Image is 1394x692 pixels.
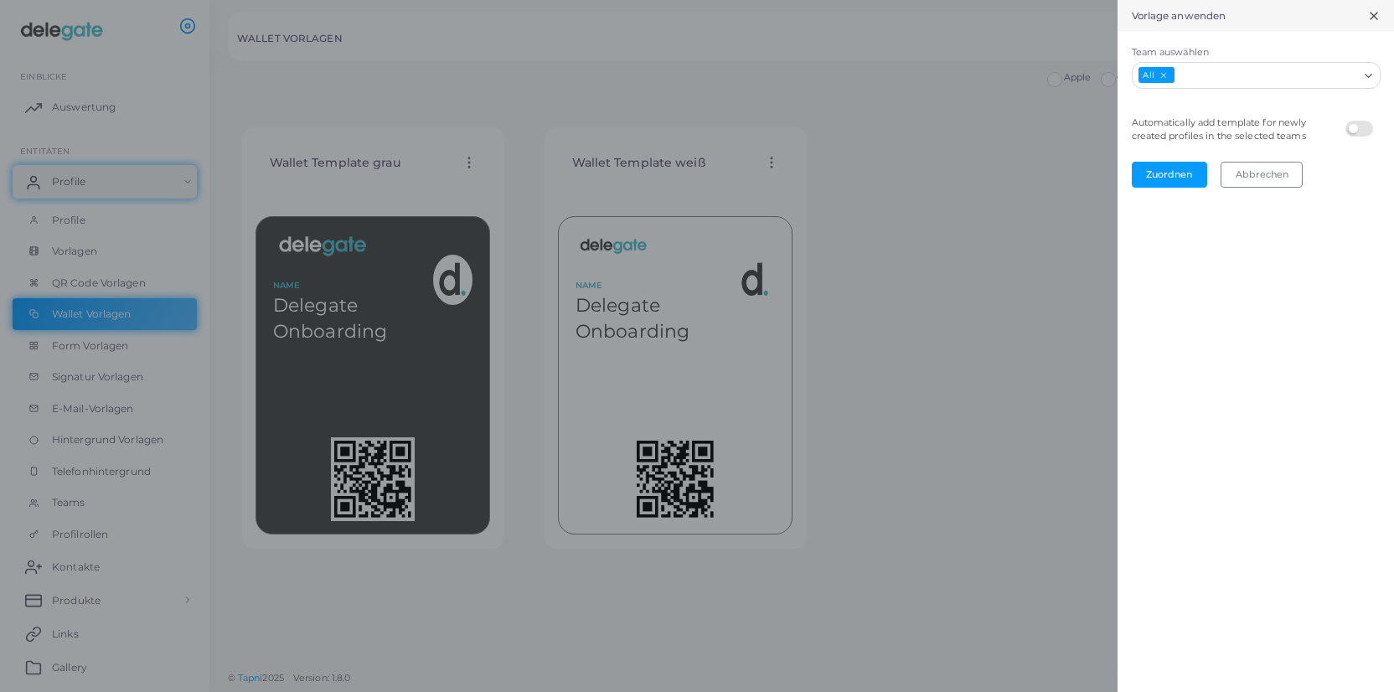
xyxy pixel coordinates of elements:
[1158,70,1169,81] button: Deselect All
[1128,111,1342,148] legend: Automatically add template for newly created profiles in the selected teams
[1132,10,1226,22] h5: Vorlage anwenden
[1138,67,1175,83] span: All
[1176,66,1358,85] input: Search for option
[1132,46,1381,59] label: Team auswählen
[1132,62,1381,89] div: Search for option
[1132,162,1207,187] button: Zuordnen
[1221,162,1303,187] button: Abbrechen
